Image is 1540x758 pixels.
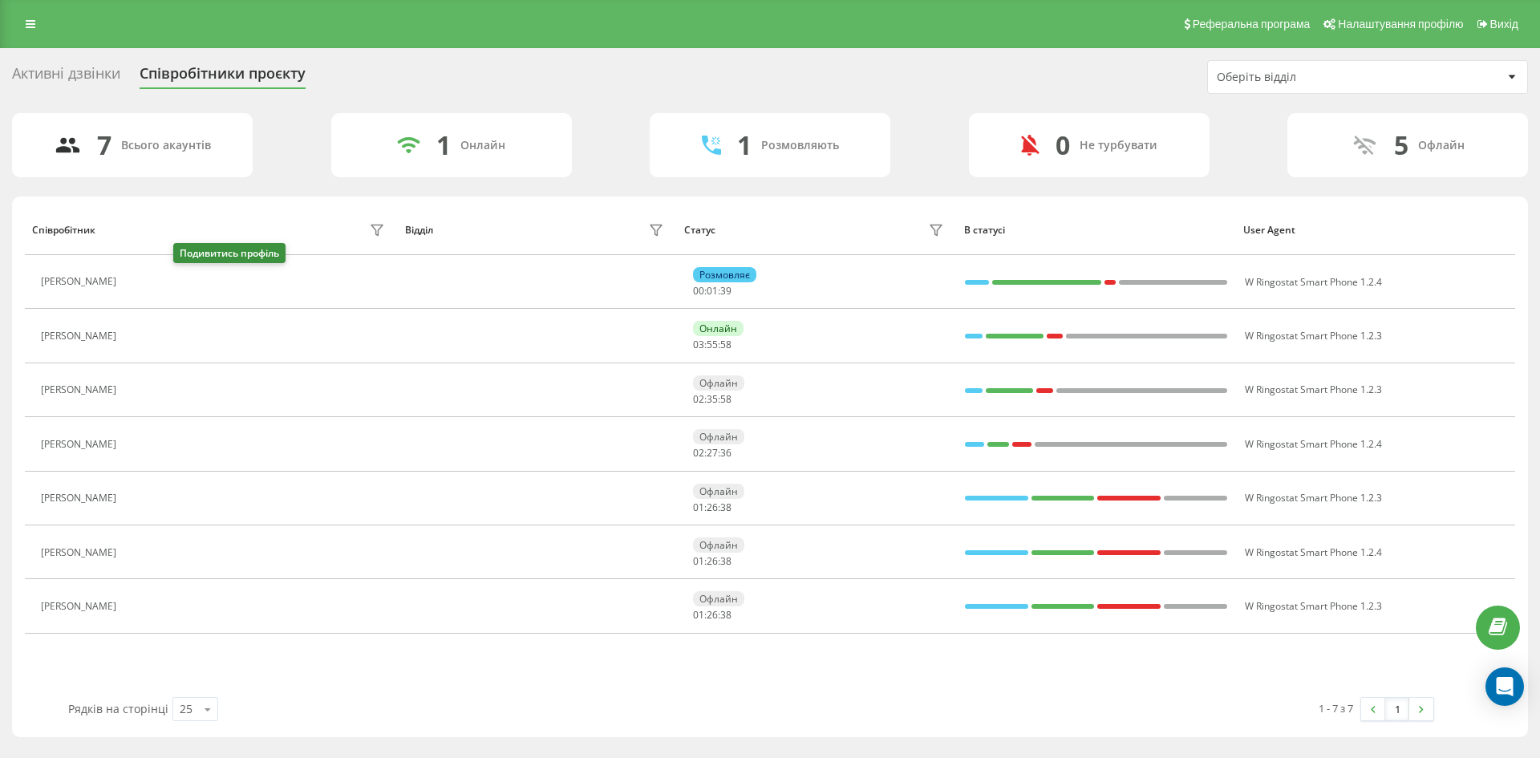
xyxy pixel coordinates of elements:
div: 0 [1056,130,1070,160]
span: Налаштування профілю [1338,18,1463,30]
div: Офлайн [693,484,744,499]
div: Оберіть відділ [1217,71,1408,84]
div: Розмовляють [761,139,839,152]
div: 25 [180,701,192,717]
div: Офлайн [693,537,744,553]
div: Співробітник [32,225,95,236]
span: 02 [693,446,704,460]
span: 38 [720,608,731,622]
div: : : [693,448,731,459]
span: 39 [720,284,731,298]
div: : : [693,610,731,621]
span: 26 [707,501,718,514]
span: Реферальна програма [1193,18,1311,30]
div: Статус [684,225,715,236]
div: Офлайн [1418,139,1465,152]
span: Рядків на сторінці [68,701,168,716]
span: 26 [707,554,718,568]
div: [PERSON_NAME] [41,547,120,558]
div: Відділ [405,225,433,236]
div: Офлайн [693,429,744,444]
span: 03 [693,338,704,351]
div: [PERSON_NAME] [41,601,120,612]
span: 36 [720,446,731,460]
div: Офлайн [693,591,744,606]
span: 01 [707,284,718,298]
div: Офлайн [693,375,744,391]
span: 27 [707,446,718,460]
span: W Ringostat Smart Phone 1.2.3 [1245,491,1382,505]
div: Не турбувати [1080,139,1157,152]
div: [PERSON_NAME] [41,492,120,504]
span: 35 [707,392,718,406]
div: В статусі [964,225,1229,236]
div: Всього акаунтів [121,139,211,152]
span: Вихід [1490,18,1518,30]
span: 26 [707,608,718,622]
span: 38 [720,501,731,514]
div: : : [693,394,731,405]
span: 58 [720,392,731,406]
div: : : [693,286,731,297]
span: W Ringostat Smart Phone 1.2.4 [1245,275,1382,289]
div: 1 [436,130,451,160]
div: [PERSON_NAME] [41,439,120,450]
span: W Ringostat Smart Phone 1.2.3 [1245,329,1382,343]
span: 55 [707,338,718,351]
span: W Ringostat Smart Phone 1.2.4 [1245,437,1382,451]
span: 02 [693,392,704,406]
span: 01 [693,554,704,568]
div: [PERSON_NAME] [41,330,120,342]
span: W Ringostat Smart Phone 1.2.3 [1245,599,1382,613]
div: Онлайн [693,321,744,336]
div: 5 [1394,130,1408,160]
div: Активні дзвінки [12,65,120,90]
div: Подивитись профіль [173,243,286,263]
div: Розмовляє [693,267,756,282]
div: Онлайн [460,139,505,152]
div: User Agent [1243,225,1508,236]
div: : : [693,502,731,513]
div: Open Intercom Messenger [1485,667,1524,706]
div: : : [693,556,731,567]
span: 00 [693,284,704,298]
span: 58 [720,338,731,351]
div: [PERSON_NAME] [41,384,120,395]
a: 1 [1385,698,1409,720]
div: 7 [97,130,111,160]
span: W Ringostat Smart Phone 1.2.4 [1245,545,1382,559]
div: 1 [737,130,752,160]
div: 1 - 7 з 7 [1319,700,1353,716]
span: W Ringostat Smart Phone 1.2.3 [1245,383,1382,396]
div: [PERSON_NAME] [41,276,120,287]
div: : : [693,339,731,351]
span: 01 [693,608,704,622]
span: 38 [720,554,731,568]
div: Співробітники проєкту [140,65,306,90]
span: 01 [693,501,704,514]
